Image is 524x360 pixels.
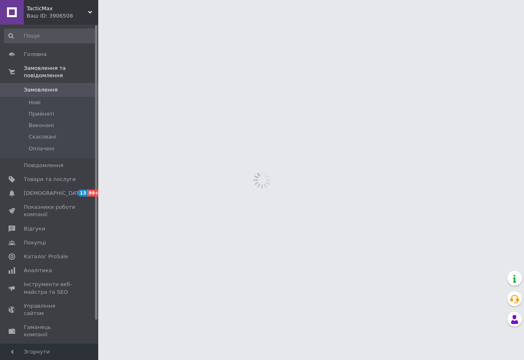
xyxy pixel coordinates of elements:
[78,190,87,197] span: 13
[29,145,54,152] span: Оплачені
[27,12,98,20] div: Ваш ID: 3906508
[24,225,45,233] span: Відгуки
[24,51,47,58] span: Головна
[4,29,97,43] input: Пошук
[24,176,76,183] span: Товари та послуги
[29,133,56,141] span: Скасовані
[24,239,46,246] span: Покупці
[29,99,41,106] span: Нові
[24,86,58,94] span: Замовлення
[24,324,76,338] span: Гаманець компанії
[27,5,88,12] span: TacticMax
[24,190,84,197] span: [DEMOGRAPHIC_DATA]
[24,267,52,274] span: Аналітика
[24,203,76,218] span: Показники роботи компанії
[87,190,101,197] span: 99+
[24,162,63,169] span: Повідомлення
[29,110,54,118] span: Прийняті
[24,253,68,260] span: Каталог ProSale
[24,65,98,79] span: Замовлення та повідомлення
[24,281,76,295] span: Інструменти веб-майстра та SEO
[24,302,76,317] span: Управління сайтом
[29,122,54,129] span: Виконані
